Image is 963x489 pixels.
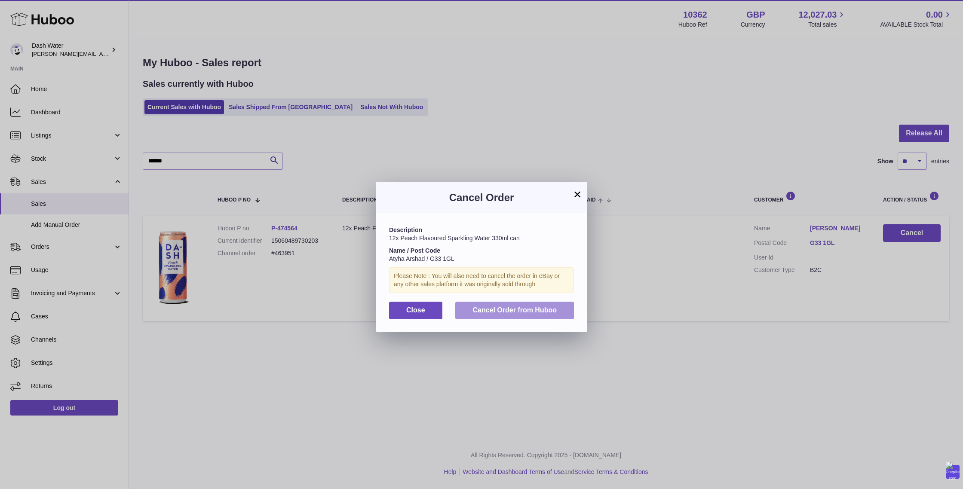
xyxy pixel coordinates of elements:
[389,226,422,233] strong: Description
[406,306,425,314] span: Close
[572,189,583,199] button: ×
[455,302,574,319] button: Cancel Order from Huboo
[389,302,442,319] button: Close
[389,191,574,205] h3: Cancel Order
[389,255,454,262] span: Atyha Arshad / G33 1GL
[389,267,574,293] div: Please Note : You will also need to cancel the order in eBay or any other sales platform it was o...
[389,247,440,254] strong: Name / Post Code
[389,235,520,241] span: 12x Peach Flavoured Sparkling Water 330ml can
[472,306,557,314] span: Cancel Order from Huboo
